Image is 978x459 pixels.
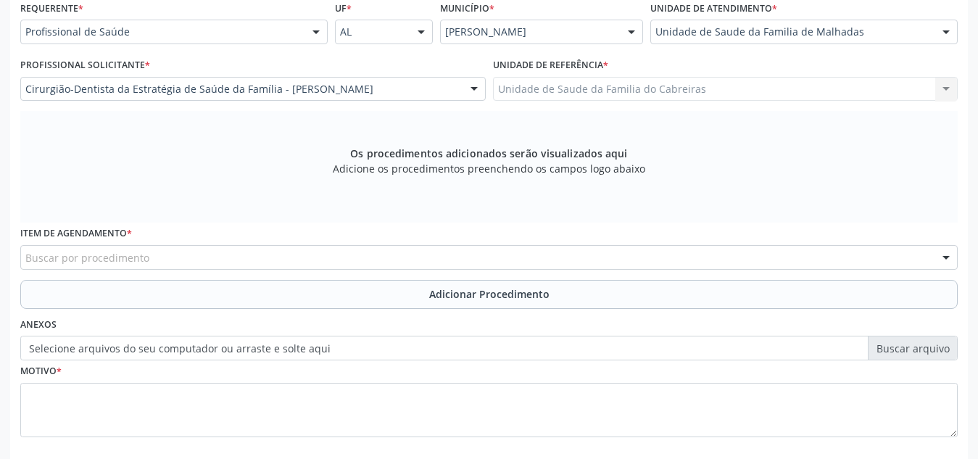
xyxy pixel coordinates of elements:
label: Unidade de referência [493,54,608,77]
span: Os procedimentos adicionados serão visualizados aqui [350,146,627,161]
label: Anexos [20,314,57,336]
span: Adicione os procedimentos preenchendo os campos logo abaixo [333,161,645,176]
label: Item de agendamento [20,223,132,245]
span: Cirurgião-Dentista da Estratégia de Saúde da Família - [PERSON_NAME] [25,82,456,96]
span: [PERSON_NAME] [445,25,613,39]
span: Profissional de Saúde [25,25,298,39]
span: Adicionar Procedimento [429,286,550,302]
label: Profissional Solicitante [20,54,150,77]
button: Adicionar Procedimento [20,280,958,309]
span: Unidade de Saude da Familia de Malhadas [655,25,928,39]
span: AL [340,25,403,39]
label: Motivo [20,360,62,383]
span: Buscar por procedimento [25,250,149,265]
